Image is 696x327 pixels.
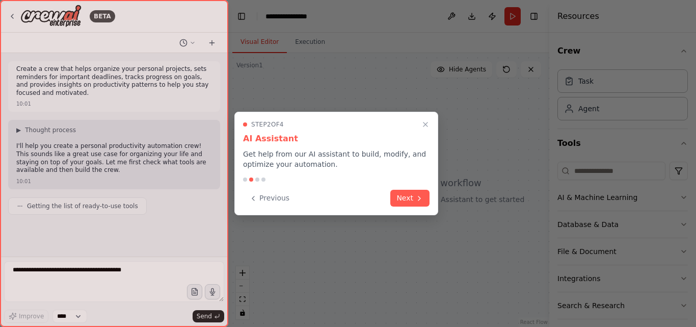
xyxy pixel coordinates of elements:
h3: AI Assistant [243,133,430,145]
button: Previous [243,190,296,207]
p: Get help from our AI assistant to build, modify, and optimize your automation. [243,149,430,169]
span: Step 2 of 4 [251,120,284,129]
button: Next [390,190,430,207]
button: Hide left sidebar [234,9,249,23]
button: Close walkthrough [419,118,432,131]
